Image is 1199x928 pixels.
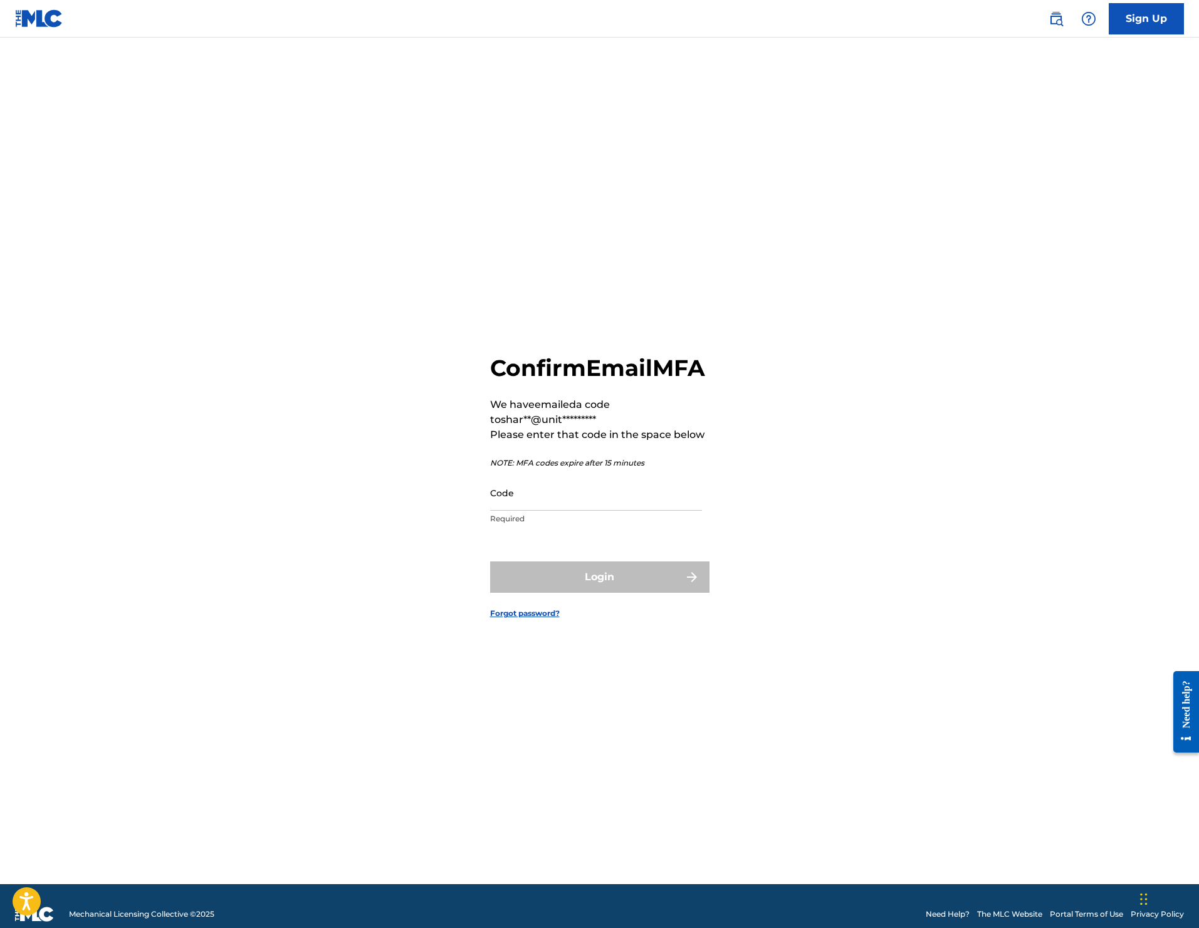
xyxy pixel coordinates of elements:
[490,354,709,382] h2: Confirm Email MFA
[1131,909,1184,920] a: Privacy Policy
[490,427,709,442] p: Please enter that code in the space below
[1140,880,1148,918] div: Přetáhnout
[1050,909,1123,920] a: Portal Terms of Use
[490,608,560,619] a: Forgot password?
[15,907,54,922] img: logo
[69,909,214,920] span: Mechanical Licensing Collective © 2025
[926,909,970,920] a: Need Help?
[977,909,1042,920] a: The MLC Website
[490,457,709,469] p: NOTE: MFA codes expire after 15 minutes
[1164,661,1199,762] iframe: Resource Center
[1109,3,1184,34] a: Sign Up
[1136,868,1199,928] div: Widget pro chat
[15,9,63,28] img: MLC Logo
[1044,6,1069,31] a: Public Search
[1076,6,1101,31] div: Help
[1081,11,1096,26] img: help
[1136,868,1199,928] iframe: Chat Widget
[490,513,702,524] p: Required
[1049,11,1064,26] img: search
